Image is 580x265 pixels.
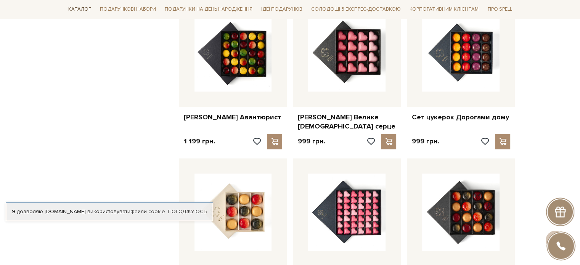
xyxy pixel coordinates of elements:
[65,4,94,16] span: Каталог
[308,3,404,16] a: Солодощі з експрес-доставкою
[411,113,510,122] a: Сет цукерок Дорогами дому
[6,208,213,215] div: Я дозволяю [DOMAIN_NAME] використовувати
[297,113,396,131] a: [PERSON_NAME] Велике [DEMOGRAPHIC_DATA] серце
[162,4,255,16] span: Подарунки на День народження
[411,137,439,146] p: 999 грн.
[184,137,215,146] p: 1 199 грн.
[297,137,325,146] p: 999 грн.
[130,208,165,215] a: файли cookie
[484,4,515,16] span: Про Spell
[97,4,159,16] span: Подарункові набори
[406,3,482,16] a: Корпоративним клієнтам
[168,208,207,215] a: Погоджуюсь
[184,113,283,122] a: [PERSON_NAME] Авантюрист
[258,4,305,16] span: Ідеї подарунків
